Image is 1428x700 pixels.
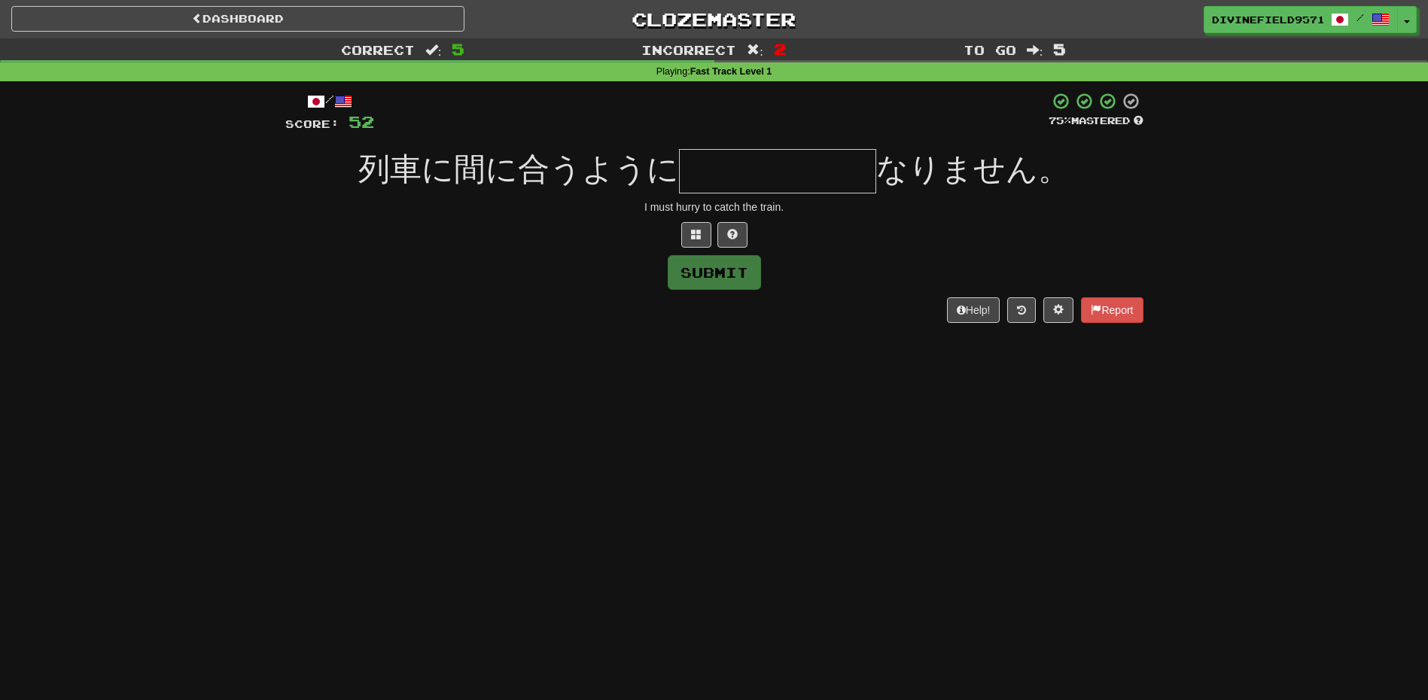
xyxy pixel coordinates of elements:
[285,199,1143,215] div: I must hurry to catch the train.
[681,222,711,248] button: Switch sentence to multiple choice alt+p
[358,151,679,187] span: 列車に間に合うように
[1204,6,1398,33] a: DivineField9571 /
[774,40,787,58] span: 2
[1356,12,1364,23] span: /
[285,92,374,111] div: /
[717,222,747,248] button: Single letter hint - you only get 1 per sentence and score half the points! alt+h
[641,42,736,57] span: Incorrect
[349,112,374,131] span: 52
[452,40,464,58] span: 5
[487,6,940,32] a: Clozemaster
[1027,44,1043,56] span: :
[11,6,464,32] a: Dashboard
[1049,114,1143,128] div: Mastered
[1007,297,1036,323] button: Round history (alt+y)
[1081,297,1143,323] button: Report
[1049,114,1071,126] span: 75 %
[1212,13,1323,26] span: DivineField9571
[964,42,1016,57] span: To go
[747,44,763,56] span: :
[1053,40,1066,58] span: 5
[425,44,442,56] span: :
[947,297,1000,323] button: Help!
[341,42,415,57] span: Correct
[285,117,339,130] span: Score:
[876,151,1070,187] span: なりません。
[668,255,761,290] button: Submit
[690,66,772,77] strong: Fast Track Level 1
